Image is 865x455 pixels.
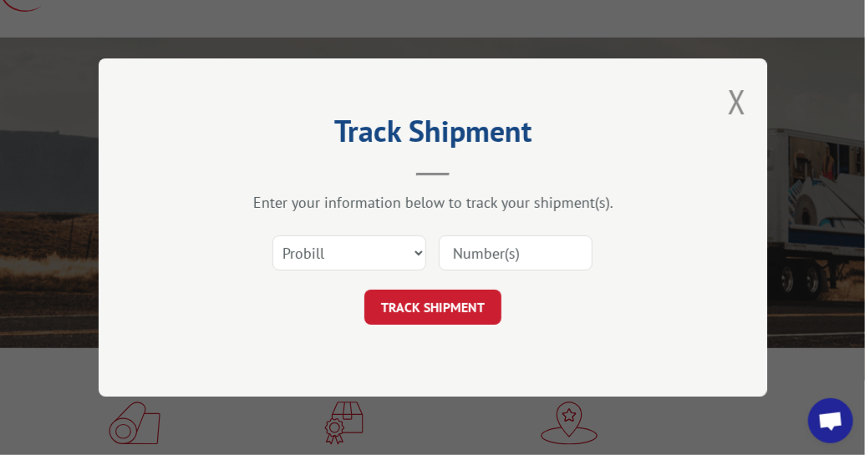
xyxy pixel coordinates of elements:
button: Close modal [728,79,746,124]
h2: Track Shipment [182,119,684,151]
div: Enter your information below to track your shipment(s). [182,193,684,212]
button: TRACK SHIPMENT [364,290,501,325]
input: Number(s) [439,235,593,270]
div: Open chat [808,398,853,443]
